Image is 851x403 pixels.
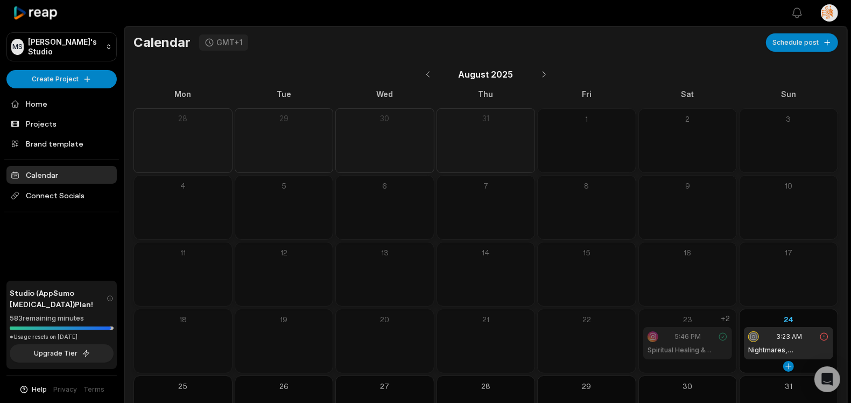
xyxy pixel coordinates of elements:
[441,113,531,124] div: 31
[542,113,631,124] div: 1
[84,385,105,394] a: Terms
[643,314,733,325] div: 23
[643,247,733,258] div: 16
[542,314,631,325] div: 22
[340,113,430,124] div: 30
[6,166,117,184] a: Calendar
[441,247,531,258] div: 14
[744,113,833,124] div: 3
[676,332,701,342] span: 5:46 PM
[441,180,531,191] div: 7
[32,385,47,394] span: Help
[6,70,117,88] button: Create Project
[814,366,840,392] div: Open Intercom Messenger
[11,39,24,55] div: MS
[6,135,117,152] a: Brand template
[138,113,228,124] div: 28
[437,88,536,100] div: Thu
[216,38,243,47] div: GMT+1
[240,314,329,325] div: 19
[776,332,802,342] span: 3:23 AM
[10,287,107,310] span: Studio (AppSumo [MEDICAL_DATA]) Plan!
[138,247,228,258] div: 11
[340,247,430,258] div: 13
[138,180,228,191] div: 4
[133,88,233,100] div: Mon
[340,180,430,191] div: 6
[744,314,833,325] div: 24
[235,88,334,100] div: Tue
[240,113,329,124] div: 29
[10,344,114,363] button: Upgrade Tier
[643,113,733,124] div: 2
[240,247,329,258] div: 12
[638,88,737,100] div: Sat
[133,34,191,51] h1: Calendar
[6,95,117,113] a: Home
[744,180,833,191] div: 10
[441,314,531,325] div: 21
[739,88,838,100] div: Sun
[643,180,733,191] div: 9
[542,180,631,191] div: 8
[6,186,117,205] span: Connect Socials
[335,88,434,100] div: Wed
[19,385,47,394] button: Help
[28,37,101,57] p: [PERSON_NAME]'s Studio
[744,247,833,258] div: 17
[537,88,636,100] div: Fri
[138,314,228,325] div: 18
[10,313,114,324] div: 583 remaining minutes
[6,115,117,133] a: Projects
[459,68,514,81] span: August 2025
[648,345,728,355] h1: Spiritual Healing & Roohani Ilaj | Jinn & Evil Eye Black Magic Removal Online
[542,247,631,258] div: 15
[766,33,838,52] button: Schedule post
[340,314,430,325] div: 20
[10,333,114,341] div: *Usage resets on [DATE]
[54,385,78,394] a: Privacy
[748,345,829,355] h1: Nightmares, [MEDICAL_DATA] & Black Magic
[240,180,329,191] div: 5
